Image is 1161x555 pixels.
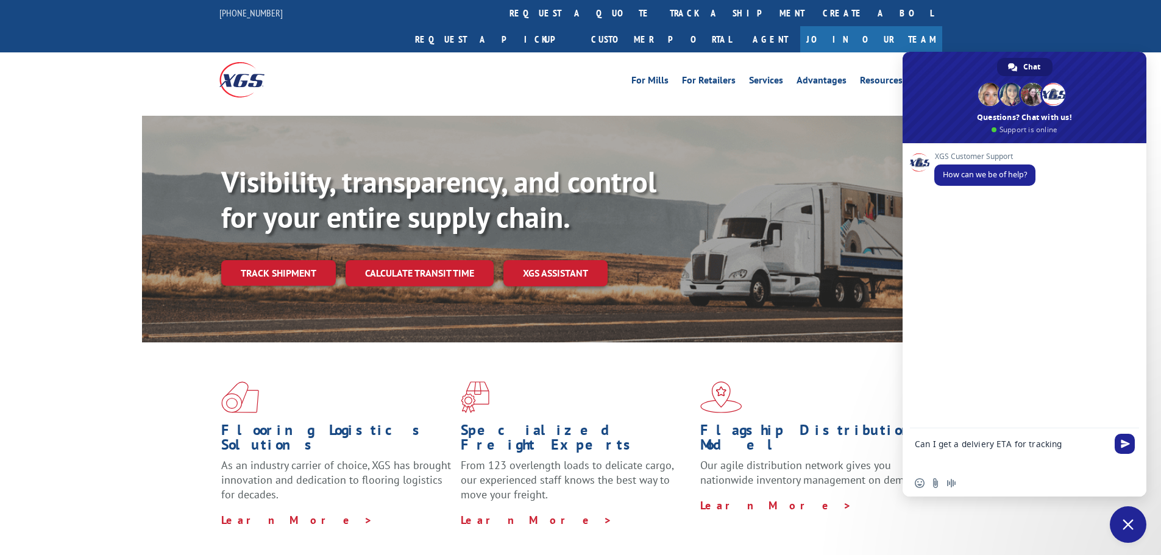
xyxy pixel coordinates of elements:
[946,478,956,488] span: Audio message
[740,26,800,52] a: Agent
[682,76,736,89] a: For Retailers
[943,169,1027,180] span: How can we be of help?
[915,478,925,488] span: Insert an emoji
[582,26,740,52] a: Customer Portal
[700,498,852,512] a: Learn More >
[749,76,783,89] a: Services
[221,458,451,501] span: As an industry carrier of choice, XGS has brought innovation and dedication to flooring logistics...
[631,76,669,89] a: For Mills
[934,152,1035,161] span: XGS Customer Support
[1115,434,1135,454] span: Send
[700,381,742,413] img: xgs-icon-flagship-distribution-model-red
[461,423,691,458] h1: Specialized Freight Experts
[860,76,903,89] a: Resources
[406,26,582,52] a: Request a pickup
[797,76,847,89] a: Advantages
[219,7,283,19] a: [PHONE_NUMBER]
[221,260,336,286] a: Track shipment
[1110,506,1146,543] a: Close chat
[461,381,489,413] img: xgs-icon-focused-on-flooring-red
[221,513,373,527] a: Learn More >
[931,478,940,488] span: Send a file
[997,58,1053,76] a: Chat
[221,163,656,236] b: Visibility, transparency, and control for your entire supply chain.
[800,26,942,52] a: Join Our Team
[700,458,925,487] span: Our agile distribution network gives you nationwide inventory management on demand.
[461,513,612,527] a: Learn More >
[1023,58,1040,76] span: Chat
[221,423,452,458] h1: Flooring Logistics Solutions
[503,260,608,286] a: XGS ASSISTANT
[346,260,494,286] a: Calculate transit time
[221,381,259,413] img: xgs-icon-total-supply-chain-intelligence-red
[461,458,691,512] p: From 123 overlength loads to delicate cargo, our experienced staff knows the best way to move you...
[915,428,1110,470] textarea: Compose your message...
[700,423,931,458] h1: Flagship Distribution Model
